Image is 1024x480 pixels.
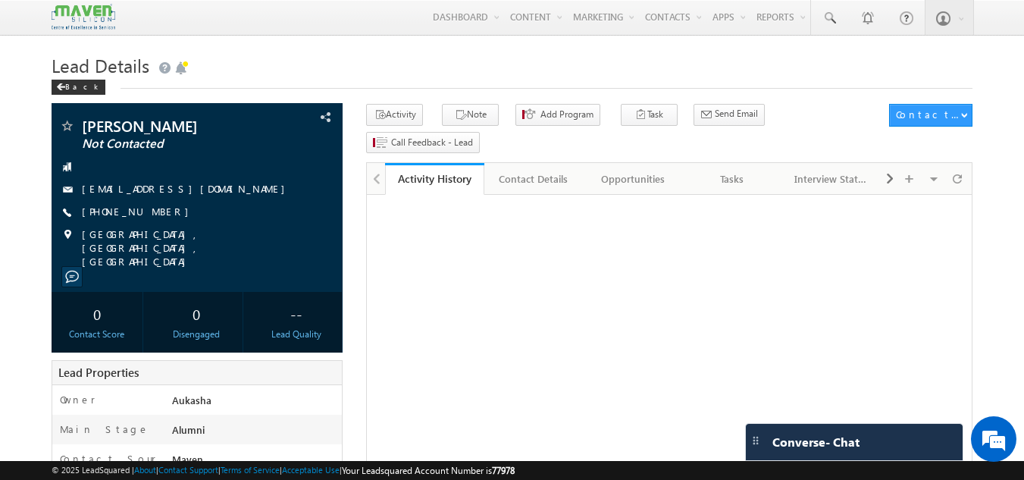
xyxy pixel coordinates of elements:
[683,163,782,195] a: Tasks
[342,465,515,476] span: Your Leadsquared Account Number is
[694,104,765,126] button: Send Email
[82,182,293,195] a: [EMAIL_ADDRESS][DOMAIN_NAME]
[82,136,261,152] span: Not Contacted
[155,328,239,341] div: Disengaged
[254,328,338,341] div: Lead Quality
[158,465,218,475] a: Contact Support
[794,170,868,188] div: Interview Status
[715,107,758,121] span: Send Email
[58,365,139,380] span: Lead Properties
[52,80,105,95] div: Back
[695,170,769,188] div: Tasks
[55,300,139,328] div: 0
[134,465,156,475] a: About
[396,171,473,186] div: Activity History
[896,108,960,121] div: Contact Actions
[254,300,338,328] div: --
[772,435,860,449] span: Converse - Chat
[596,170,669,188] div: Opportunities
[60,422,149,436] label: Main Stage
[584,163,683,195] a: Opportunities
[750,435,762,447] img: carter-drag
[60,393,96,406] label: Owner
[515,104,600,126] button: Add Program
[496,170,570,188] div: Contact Details
[442,104,499,126] button: Note
[52,4,115,30] img: Custom Logo
[60,452,158,479] label: Contact Source
[82,118,261,133] span: [PERSON_NAME]
[492,465,515,476] span: 77978
[168,452,343,473] div: Maven
[282,465,340,475] a: Acceptable Use
[52,463,515,478] span: © 2025 LeadSquared | | | | |
[540,108,593,121] span: Add Program
[52,53,149,77] span: Lead Details
[168,422,343,444] div: Alumni
[55,328,139,341] div: Contact Score
[221,465,280,475] a: Terms of Service
[52,79,113,92] a: Back
[366,132,480,154] button: Call Feedback - Lead
[366,104,423,126] button: Activity
[385,163,484,195] a: Activity History
[484,163,584,195] a: Contact Details
[621,104,678,126] button: Task
[391,136,473,149] span: Call Feedback - Lead
[172,394,211,406] span: Aukasha
[889,104,972,127] button: Contact Actions
[82,227,317,268] span: [GEOGRAPHIC_DATA], [GEOGRAPHIC_DATA], [GEOGRAPHIC_DATA]
[155,300,239,328] div: 0
[782,163,882,195] a: Interview Status
[82,205,196,220] span: [PHONE_NUMBER]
